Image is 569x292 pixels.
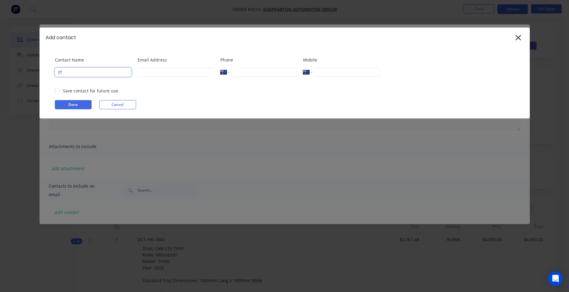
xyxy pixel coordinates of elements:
div: Add contact [46,34,76,41]
button: Cancel [99,100,136,109]
button: Done [55,100,92,109]
label: Contact Name [55,57,131,63]
div: Open Intercom Messenger [548,271,563,286]
label: Phone [220,57,297,63]
label: Mobile [303,57,380,63]
div: Save contact for future use [63,88,118,94]
label: Email Address [138,57,214,63]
